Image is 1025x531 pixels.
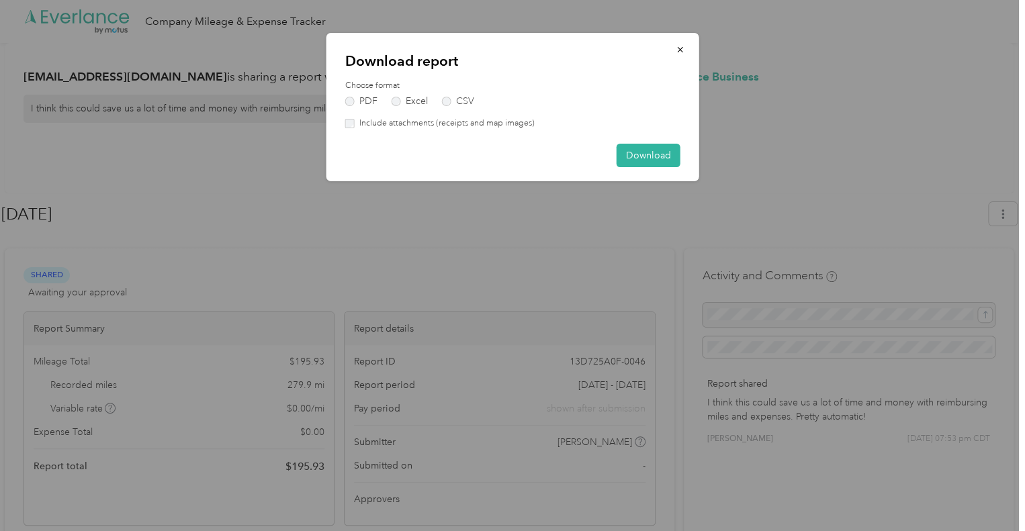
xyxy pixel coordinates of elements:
label: CSV [442,97,474,106]
label: Excel [392,97,428,106]
label: PDF [345,97,377,106]
button: Download [617,144,680,167]
label: Choose format [345,80,680,92]
p: Download report [345,52,680,70]
label: Include attachments (receipts and map images) [355,117,535,130]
